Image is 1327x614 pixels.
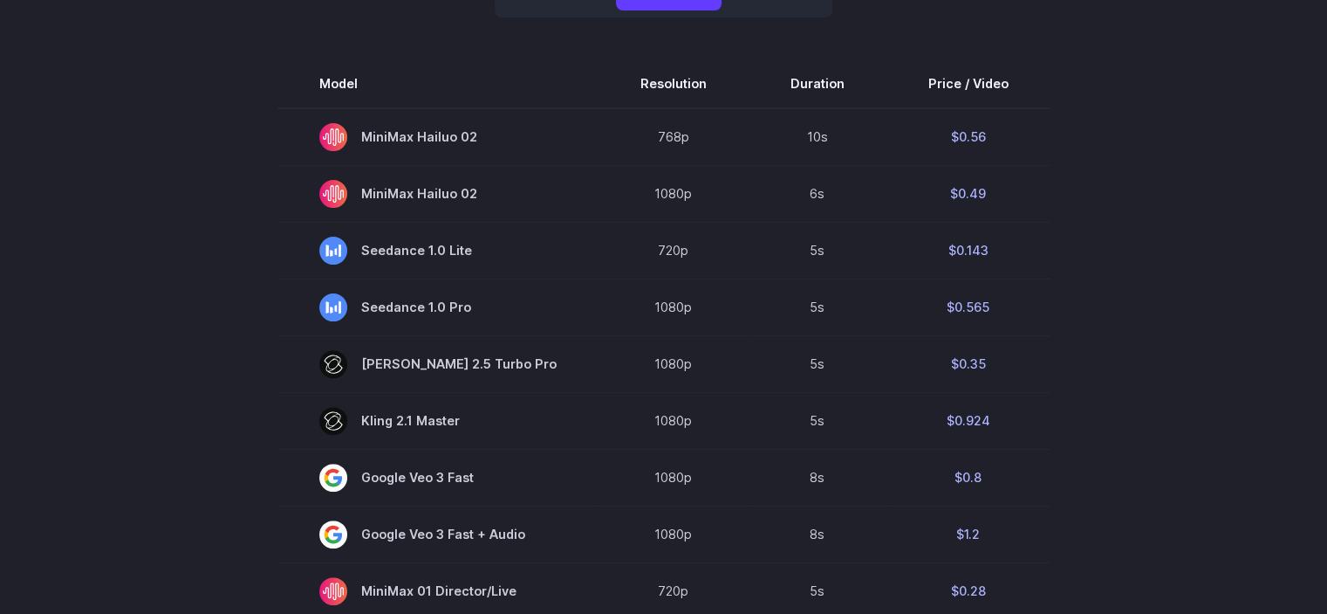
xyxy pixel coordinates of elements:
td: 768p [599,108,749,166]
td: 5s [749,222,886,279]
span: MiniMax Hailuo 02 [319,123,557,151]
td: 720p [599,222,749,279]
td: 5s [749,279,886,335]
span: Google Veo 3 Fast [319,464,557,492]
td: 8s [749,449,886,506]
td: 1080p [599,392,749,449]
td: 1080p [599,506,749,562]
td: $0.35 [886,335,1050,392]
td: 1080p [599,165,749,222]
span: MiniMax 01 Director/Live [319,577,557,605]
td: $1.2 [886,506,1050,562]
td: $0.49 [886,165,1050,222]
span: Seedance 1.0 Lite [319,237,557,265]
td: 1080p [599,449,749,506]
th: Duration [749,59,886,108]
span: Kling 2.1 Master [319,407,557,435]
td: 6s [749,165,886,222]
th: Model [277,59,599,108]
th: Price / Video [886,59,1050,108]
td: $0.924 [886,392,1050,449]
td: 1080p [599,279,749,335]
td: 10s [749,108,886,166]
span: [PERSON_NAME] 2.5 Turbo Pro [319,350,557,378]
th: Resolution [599,59,749,108]
span: Seedance 1.0 Pro [319,293,557,321]
td: 1080p [599,335,749,392]
span: MiniMax Hailuo 02 [319,180,557,208]
td: $0.56 [886,108,1050,166]
td: 8s [749,506,886,562]
span: Google Veo 3 Fast + Audio [319,521,557,548]
td: $0.565 [886,279,1050,335]
td: 5s [749,335,886,392]
td: $0.143 [886,222,1050,279]
td: 5s [749,392,886,449]
td: $0.8 [886,449,1050,506]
